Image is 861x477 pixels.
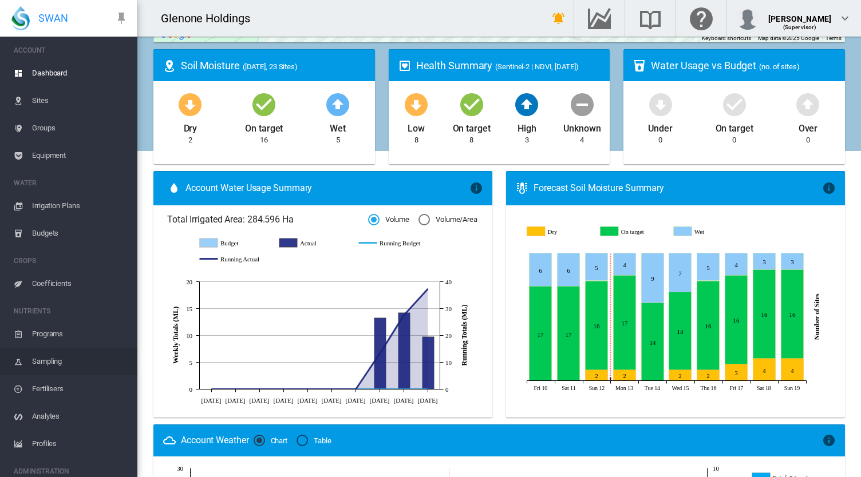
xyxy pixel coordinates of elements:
[614,370,636,381] g: Dry Oct 13, 2025 2
[250,90,278,118] md-icon: icon-checkbox-marked-circle
[250,396,270,403] tspan: [DATE]
[669,292,692,370] g: On target Oct 15, 2025 14
[260,135,268,145] div: 16
[32,142,128,169] span: Equipment
[530,287,552,381] g: On target Oct 10, 2025 17
[186,332,192,339] tspan: 10
[185,182,469,194] span: Account Water Usage Summary
[648,118,673,135] div: Under
[799,118,818,135] div: Over
[768,9,831,20] div: [PERSON_NAME]
[186,279,192,285] tspan: 20
[614,276,636,370] g: On target Oct 13, 2025 17
[759,62,800,71] span: (no. of sites)
[200,238,268,248] g: Budget
[401,313,406,317] circle: Running Actual 5 Oct 27.53
[518,118,536,135] div: High
[445,386,449,393] tspan: 0
[730,385,744,391] tspan: Fri 17
[586,11,613,25] md-icon: Go to the Data Hub
[589,385,605,391] tspan: Sun 12
[233,387,238,391] circle: Running Actual 17 Aug 0
[167,213,368,226] span: Total Irrigated Area: 284.596 Ha
[469,135,473,145] div: 8
[586,281,608,370] g: On target Oct 12, 2025 16
[658,135,662,145] div: 0
[568,90,596,118] md-icon: icon-minus-circle
[697,253,720,281] g: Wet Oct 16, 2025 5
[758,35,819,41] span: Map data ©2025 Google
[274,396,294,403] tspan: [DATE]
[202,396,222,403] tspan: [DATE]
[558,253,580,287] g: Wet Oct 11, 2025 6
[701,385,717,391] tspan: Thu 16
[11,6,30,30] img: SWAN-Landscape-Logo-Colour-drop.png
[32,87,128,114] span: Sites
[445,332,452,339] tspan: 20
[189,386,193,393] tspan: 0
[368,214,409,225] md-radio-button: Volume
[167,181,181,195] md-icon: icon-water
[614,253,636,276] g: Wet Oct 13, 2025 4
[401,387,406,391] circle: Running Budget 5 Oct 0
[672,385,689,391] tspan: Wed 15
[563,118,601,135] div: Unknown
[281,387,286,391] circle: Running Actual 31 Aug 0
[675,226,740,237] g: Wet
[530,253,552,287] g: Wet Oct 10, 2025 6
[702,34,751,42] button: Keyboard shortcuts
[408,118,425,135] div: Low
[725,364,748,381] g: Dry Oct 17, 2025 3
[181,434,249,447] div: Account Weather
[721,90,748,118] md-icon: icon-checkbox-marked-circle
[669,253,692,292] g: Wet Oct 15, 2025 7
[586,370,608,381] g: Dry Oct 12, 2025 2
[359,238,427,248] g: Running Budget
[200,254,268,264] g: Running Actual
[161,10,260,26] div: Glenone Holdings
[697,370,720,381] g: Dry Oct 16, 2025 2
[469,181,483,195] md-icon: icon-information
[838,11,852,25] md-icon: icon-chevron-down
[394,396,414,403] tspan: [DATE]
[753,270,776,359] g: On target Oct 18, 2025 16
[189,359,193,366] tspan: 5
[534,182,822,194] div: Forecast Soil Moisture Summary
[615,385,633,391] tspan: Mon 13
[32,320,128,348] span: Programs
[257,387,262,391] circle: Running Actual 24 Aug 0
[418,214,477,225] md-radio-button: Volume/Area
[813,293,821,340] tspan: Number of Sites
[547,7,570,30] button: icon-bell-ring
[713,464,719,471] tspan: 10
[14,252,128,270] span: CROPS
[781,270,804,359] g: On target Oct 19, 2025 16
[458,90,485,118] md-icon: icon-checkbox-marked-circle
[254,435,288,446] md-radio-button: Chart
[445,305,452,312] tspan: 30
[370,396,390,403] tspan: [DATE]
[688,11,715,25] md-icon: Click here for help
[279,238,347,248] g: Actual
[243,62,298,71] span: ([DATE], 23 Sites)
[32,114,128,142] span: Groups
[552,11,566,25] md-icon: icon-bell-ring
[453,118,491,135] div: On target
[32,59,128,87] span: Dashboard
[425,387,430,391] circle: Running Budget 12 Oct 0
[725,253,748,276] g: Wet Oct 17, 2025 4
[422,336,435,389] g: Actual 12 Oct 9.84
[377,387,382,391] circle: Running Budget 28 Sept 0
[186,305,192,312] tspan: 15
[32,430,128,458] span: Profiles
[515,181,529,195] md-icon: icon-thermometer-lines
[416,58,601,73] div: Health Summary
[38,11,68,25] span: SWAN
[460,304,468,365] tspan: Running Totals (ML)
[418,396,438,403] tspan: [DATE]
[601,226,666,237] g: On target
[14,41,128,59] span: ACCOUNT
[732,135,736,145] div: 0
[414,135,418,145] div: 8
[305,387,310,391] circle: Running Actual 7 Sept 0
